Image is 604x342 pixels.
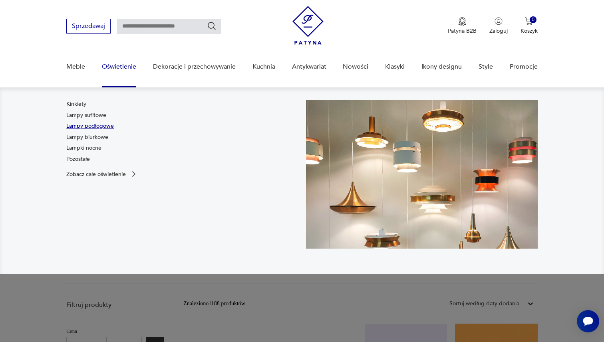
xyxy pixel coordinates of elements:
[521,27,538,35] p: Koszyk
[448,27,477,35] p: Patyna B2B
[292,6,324,45] img: Patyna - sklep z meblami i dekoracjami vintage
[385,51,405,82] a: Klasyki
[66,24,111,30] a: Sprzedawaj
[66,133,108,141] a: Lampy biurkowe
[102,51,136,82] a: Oświetlenie
[306,100,538,249] img: a9d990cd2508053be832d7f2d4ba3cb1.jpg
[577,310,599,332] iframe: Smartsupp widget button
[66,172,126,177] p: Zobacz całe oświetlenie
[66,51,85,82] a: Meble
[510,51,538,82] a: Promocje
[495,17,503,25] img: Ikonka użytkownika
[421,51,462,82] a: Ikony designu
[66,155,90,163] a: Pozostałe
[66,122,114,130] a: Lampy podłogowe
[458,17,466,26] img: Ikona medalu
[66,111,106,119] a: Lampy sufitowe
[66,19,111,34] button: Sprzedawaj
[66,100,86,108] a: Kinkiety
[448,17,477,35] button: Patyna B2B
[153,51,236,82] a: Dekoracje i przechowywanie
[489,17,508,35] button: Zaloguj
[521,17,538,35] button: 0Koszyk
[489,27,508,35] p: Zaloguj
[66,170,138,178] a: Zobacz całe oświetlenie
[343,51,368,82] a: Nowości
[448,17,477,35] a: Ikona medaluPatyna B2B
[479,51,493,82] a: Style
[525,17,533,25] img: Ikona koszyka
[252,51,275,82] a: Kuchnia
[207,21,217,31] button: Szukaj
[530,16,536,23] div: 0
[66,144,101,152] a: Lampki nocne
[292,51,326,82] a: Antykwariat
